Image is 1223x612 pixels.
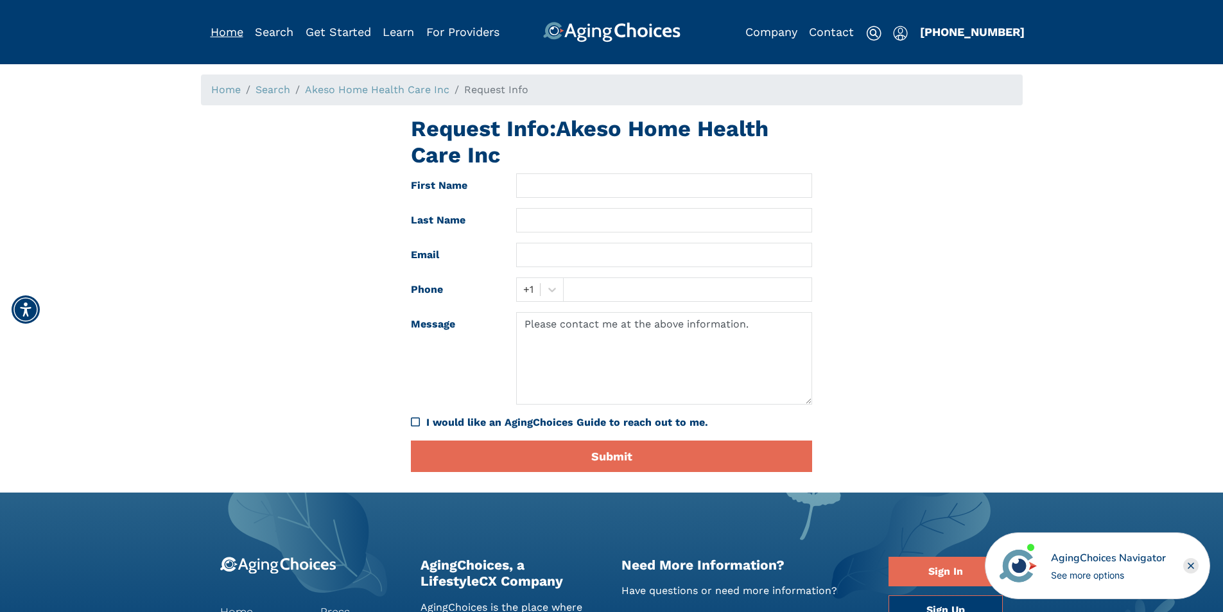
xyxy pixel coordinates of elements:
a: Contact [809,25,854,39]
a: Learn [383,25,414,39]
a: Search [255,25,293,39]
img: AgingChoices [542,22,680,42]
label: Email [401,243,507,267]
img: search-icon.svg [866,26,881,41]
img: user-icon.svg [893,26,908,41]
label: Phone [401,277,507,302]
div: See more options [1051,568,1166,582]
textarea: Please contact me at the above information. [516,312,812,405]
div: I would like an AgingChoices Guide to reach out to me. [426,415,812,430]
a: Search [256,83,290,96]
label: Message [401,312,507,405]
h2: AgingChoices, a LifestyleCX Company [421,557,602,589]
button: Submit [411,441,812,472]
label: First Name [401,173,507,198]
a: Company [745,25,797,39]
div: Popover trigger [255,22,293,42]
h2: Need More Information? [621,557,870,573]
a: Akeso Home Health Care Inc [305,83,449,96]
a: For Providers [426,25,499,39]
div: Accessibility Menu [12,295,40,324]
a: Sign In [889,557,1003,586]
div: Popover trigger [893,22,908,42]
div: Close [1183,558,1199,573]
div: AgingChoices Navigator [1051,550,1166,566]
a: Home [211,83,241,96]
a: Get Started [306,25,371,39]
a: [PHONE_NUMBER] [920,25,1025,39]
h1: Request Info: Akeso Home Health Care Inc [411,116,812,168]
img: avatar [996,544,1040,588]
nav: breadcrumb [201,74,1023,105]
img: 9-logo.svg [220,557,336,574]
label: Last Name [401,208,507,232]
a: Home [211,25,243,39]
div: I would like an AgingChoices Guide to reach out to me. [411,415,812,430]
p: Have questions or need more information? [621,583,870,599]
span: Request Info [464,83,528,96]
